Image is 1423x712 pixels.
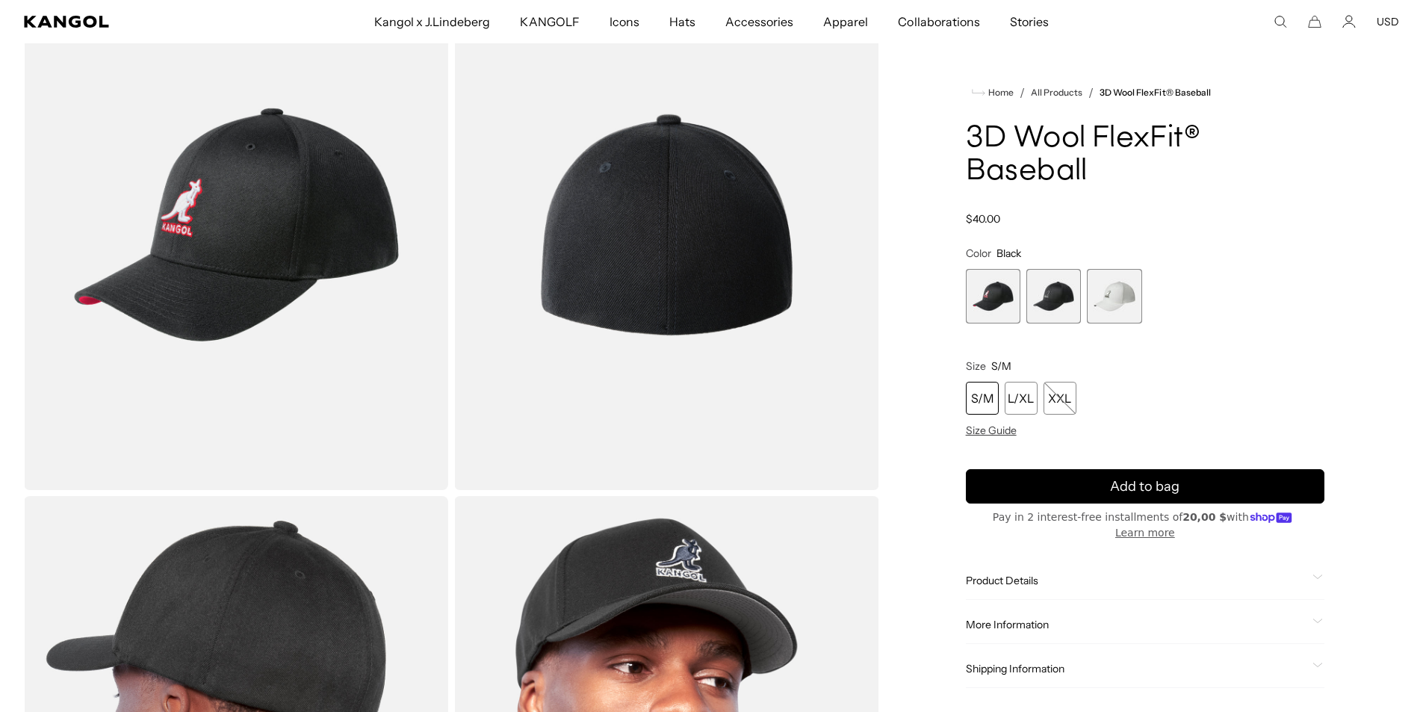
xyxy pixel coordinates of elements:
label: White/Black [1087,269,1141,324]
span: Add to bag [1110,477,1179,497]
a: Account [1342,15,1356,28]
a: All Products [1031,87,1082,98]
a: Home [972,86,1014,99]
div: 3 of 3 [1087,269,1141,324]
button: Cart [1308,15,1321,28]
span: $40.00 [966,212,1000,226]
div: 1 of 3 [966,269,1020,324]
span: S/M [991,359,1011,373]
span: Size [966,359,986,373]
label: Black/Black [1026,269,1081,324]
span: Product Details [966,574,1306,587]
li: / [1082,84,1094,102]
h1: 3D Wool FlexFit® Baseball [966,123,1324,188]
li: / [1014,84,1025,102]
a: Kangol [24,16,247,28]
span: Size Guide [966,424,1017,437]
div: XXL [1044,382,1076,415]
button: USD [1377,15,1399,28]
div: S/M [966,382,999,415]
div: L/XL [1005,382,1038,415]
span: Shipping Information [966,662,1306,675]
nav: breadcrumbs [966,84,1324,102]
div: 2 of 3 [1026,269,1081,324]
span: Color [966,247,991,260]
span: Home [985,87,1014,98]
button: Add to bag [966,469,1324,504]
a: 3D Wool FlexFit® Baseball [1100,87,1211,98]
span: Black [996,247,1021,260]
summary: Search here [1274,15,1287,28]
span: More Information [966,618,1306,631]
label: Black [966,269,1020,324]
